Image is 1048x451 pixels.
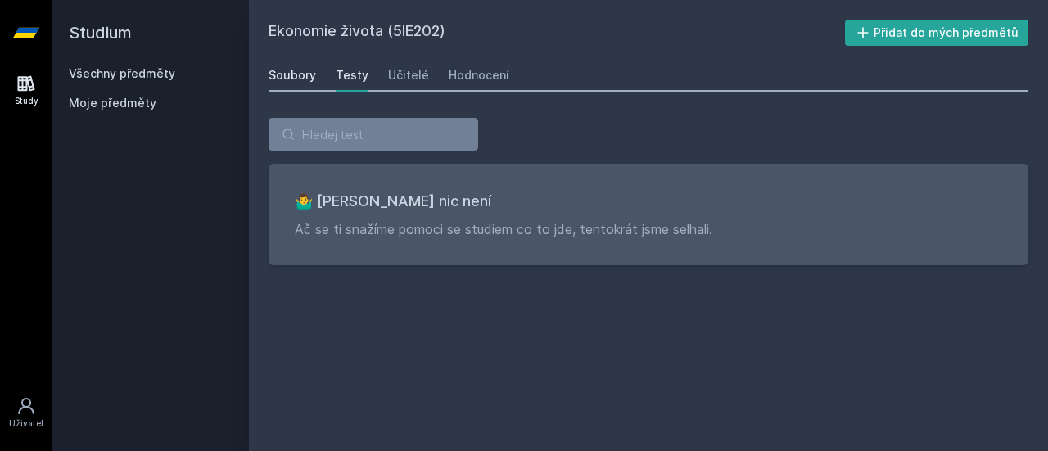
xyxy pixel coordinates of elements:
div: Soubory [269,67,316,83]
a: Hodnocení [449,59,509,92]
a: Testy [336,59,368,92]
input: Hledej test [269,118,478,151]
a: Study [3,65,49,115]
a: Uživatel [3,388,49,438]
a: Všechny předměty [69,66,175,80]
h3: 🤷‍♂️ [PERSON_NAME] nic není [295,190,1002,213]
div: Učitelé [388,67,429,83]
span: Moje předměty [69,95,156,111]
button: Přidat do mých předmětů [845,20,1029,46]
h2: Ekonomie života (5IE202) [269,20,845,46]
a: Učitelé [388,59,429,92]
p: Ač se ti snažíme pomoci se studiem co to jde, tentokrát jsme selhali. [295,219,1002,239]
a: Soubory [269,59,316,92]
div: Study [15,95,38,107]
div: Uživatel [9,417,43,430]
div: Hodnocení [449,67,509,83]
div: Testy [336,67,368,83]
